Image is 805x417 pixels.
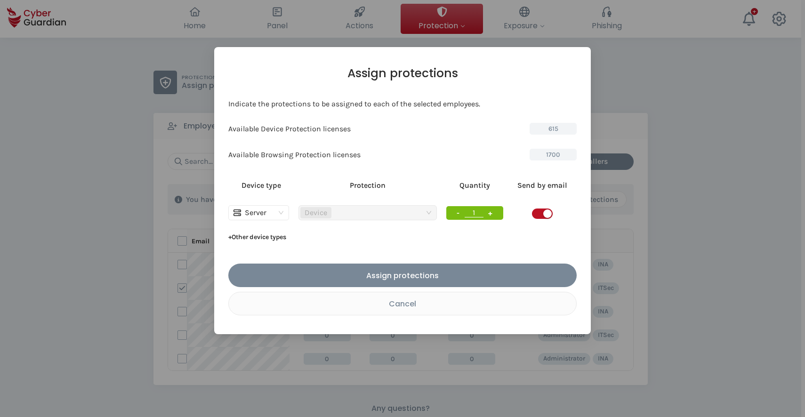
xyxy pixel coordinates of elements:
[236,298,569,310] div: Cancel
[228,292,577,315] button: Cancel
[228,175,294,196] th: Device type
[453,207,463,219] button: -
[294,175,442,196] th: Protection
[228,230,286,245] button: Add other device types
[228,150,361,160] p: Available Browsing Protection licenses
[228,264,577,287] button: Assign protections
[530,123,577,135] span: 615
[300,207,331,218] span: Device
[228,99,577,109] p: Indicate the protections to be assigned to each of the selected employees.
[233,206,275,220] div: Server
[305,208,327,218] span: Device
[235,270,570,281] div: Assign protections
[442,175,508,196] th: Quantity
[508,175,577,196] th: Send by email
[228,66,577,80] h2: Assign protections
[485,207,496,219] button: +
[228,124,351,134] p: Available Device Protection licenses
[530,149,577,160] span: 1700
